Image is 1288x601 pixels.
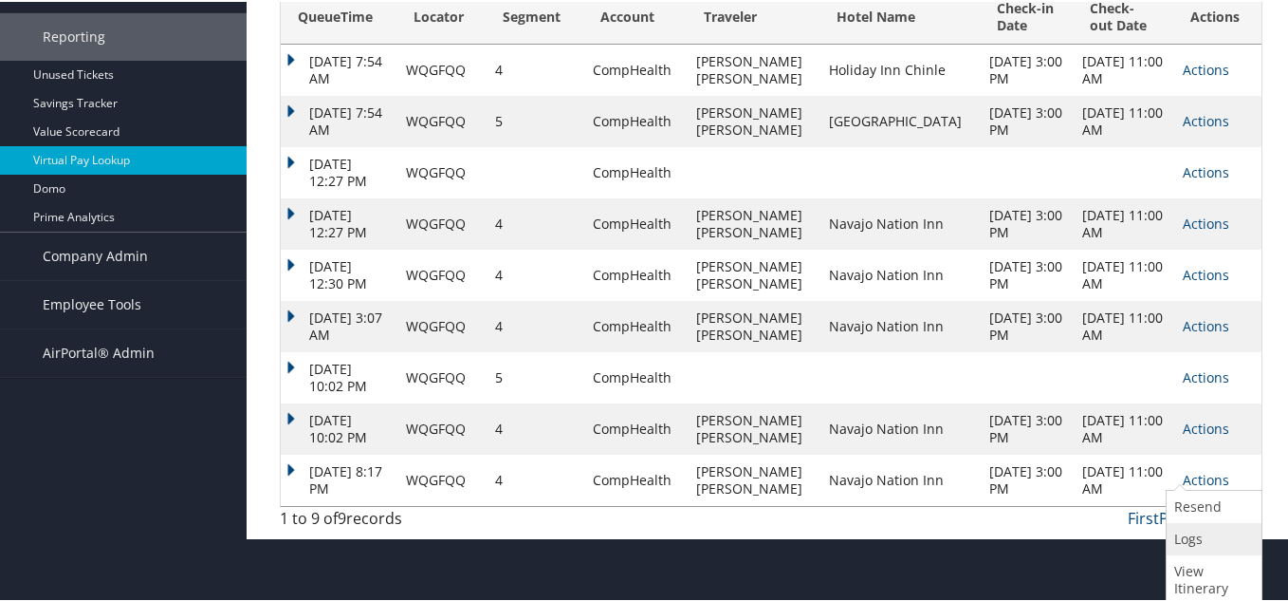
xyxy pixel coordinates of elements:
[1073,94,1173,145] td: [DATE] 11:00 AM
[281,43,396,94] td: [DATE] 7:54 AM
[281,197,396,248] td: [DATE] 12:27 PM
[396,402,486,453] td: WQGFQQ
[819,197,981,248] td: Navajo Nation Inn
[281,453,396,504] td: [DATE] 8:17 PM
[687,453,819,504] td: [PERSON_NAME] [PERSON_NAME]
[1183,110,1229,128] a: Actions
[980,197,1072,248] td: [DATE] 3:00 PM
[281,350,396,402] td: [DATE] 10:02 PM
[1073,299,1173,350] td: [DATE] 11:00 AM
[583,197,687,248] td: CompHealth
[1073,402,1173,453] td: [DATE] 11:00 AM
[486,350,583,402] td: 5
[687,402,819,453] td: [PERSON_NAME] [PERSON_NAME]
[486,43,583,94] td: 4
[583,145,687,197] td: CompHealth
[1159,506,1191,527] a: Prev
[43,279,141,327] span: Employee Tools
[583,350,687,402] td: CompHealth
[687,94,819,145] td: [PERSON_NAME] [PERSON_NAME]
[486,94,583,145] td: 5
[396,350,486,402] td: WQGFQQ
[281,248,396,299] td: [DATE] 12:30 PM
[583,402,687,453] td: CompHealth
[338,506,346,527] span: 9
[583,453,687,504] td: CompHealth
[1183,418,1229,436] a: Actions
[281,402,396,453] td: [DATE] 10:02 PM
[819,453,981,504] td: Navajo Nation Inn
[1183,59,1229,77] a: Actions
[396,299,486,350] td: WQGFQQ
[1183,469,1229,487] a: Actions
[1073,197,1173,248] td: [DATE] 11:00 AM
[396,248,486,299] td: WQGFQQ
[1183,161,1229,179] a: Actions
[980,299,1072,350] td: [DATE] 3:00 PM
[583,248,687,299] td: CompHealth
[486,299,583,350] td: 4
[280,505,505,537] div: 1 to 9 of records
[819,299,981,350] td: Navajo Nation Inn
[1073,248,1173,299] td: [DATE] 11:00 AM
[1183,213,1229,231] a: Actions
[281,94,396,145] td: [DATE] 7:54 AM
[1073,43,1173,94] td: [DATE] 11:00 AM
[486,402,583,453] td: 4
[396,453,486,504] td: WQGFQQ
[687,248,819,299] td: [PERSON_NAME] [PERSON_NAME]
[1167,521,1257,554] a: Logs
[819,94,981,145] td: [GEOGRAPHIC_DATA]
[583,94,687,145] td: CompHealth
[980,248,1072,299] td: [DATE] 3:00 PM
[43,231,148,278] span: Company Admin
[687,299,819,350] td: [PERSON_NAME] [PERSON_NAME]
[980,94,1072,145] td: [DATE] 3:00 PM
[486,248,583,299] td: 4
[980,402,1072,453] td: [DATE] 3:00 PM
[687,197,819,248] td: [PERSON_NAME] [PERSON_NAME]
[819,248,981,299] td: Navajo Nation Inn
[1128,506,1159,527] a: First
[486,453,583,504] td: 4
[687,43,819,94] td: [PERSON_NAME] [PERSON_NAME]
[583,43,687,94] td: CompHealth
[281,299,396,350] td: [DATE] 3:07 AM
[486,197,583,248] td: 4
[583,299,687,350] td: CompHealth
[396,94,486,145] td: WQGFQQ
[1073,453,1173,504] td: [DATE] 11:00 AM
[980,453,1072,504] td: [DATE] 3:00 PM
[1167,489,1257,521] a: Resend
[396,197,486,248] td: WQGFQQ
[43,11,105,59] span: Reporting
[1183,264,1229,282] a: Actions
[1183,315,1229,333] a: Actions
[396,43,486,94] td: WQGFQQ
[396,145,486,197] td: WQGFQQ
[819,43,981,94] td: Holiday Inn Chinle
[980,43,1072,94] td: [DATE] 3:00 PM
[281,145,396,197] td: [DATE] 12:27 PM
[1183,366,1229,385] a: Actions
[43,328,155,375] span: AirPortal® Admin
[819,402,981,453] td: Navajo Nation Inn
